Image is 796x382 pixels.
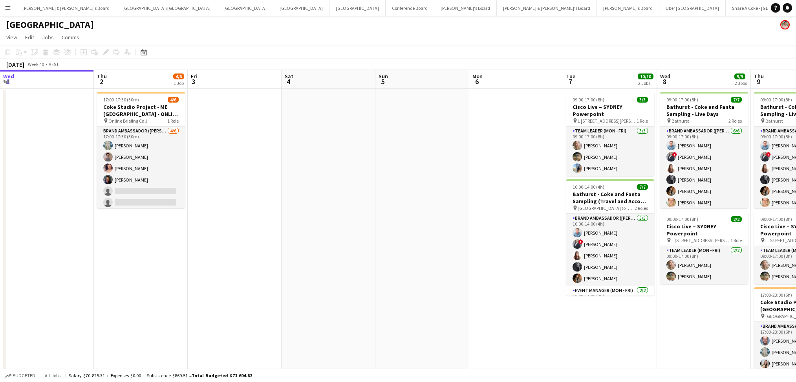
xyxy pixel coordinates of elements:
[174,80,184,86] div: 1 Job
[728,118,742,124] span: 2 Roles
[434,0,497,16] button: [PERSON_NAME]'s Board
[566,73,575,80] span: Tue
[97,92,185,208] app-job-card: 17:00-17:30 (30m)4/6Coke Studio Project - ME [GEOGRAPHIC_DATA] - ONLINE BRIEFING Online Briefing ...
[659,77,670,86] span: 8
[497,0,597,16] button: [PERSON_NAME] & [PERSON_NAME]'s Board
[6,19,94,31] h1: [GEOGRAPHIC_DATA]
[672,152,677,157] span: !
[638,73,653,79] span: 10/10
[566,127,654,176] app-card-role: Team Leader (Mon - Fri)3/309:00-17:00 (8h)[PERSON_NAME][PERSON_NAME][PERSON_NAME]
[4,371,37,380] button: Budgeted
[660,211,748,284] app-job-card: 09:00-17:00 (8h)2/2Cisco Live – SYDNEY Powerpoint L [STREET_ADDRESS][PERSON_NAME] (Veritas Office...
[734,73,745,79] span: 9/9
[659,0,726,16] button: Uber [GEOGRAPHIC_DATA]
[660,223,748,237] h3: Cisco Live – SYDNEY Powerpoint
[191,73,197,80] span: Fri
[731,97,742,103] span: 7/7
[217,0,273,16] button: [GEOGRAPHIC_DATA]
[103,97,139,103] span: 17:00-17:30 (30m)
[638,80,653,86] div: 2 Jobs
[43,373,62,378] span: All jobs
[573,184,604,190] span: 10:00-14:00 (4h)
[753,77,764,86] span: 9
[173,73,184,79] span: 4/6
[26,61,46,67] span: Week 40
[660,92,748,208] app-job-card: 09:00-17:00 (8h)7/7Bathurst - Coke and Fanta Sampling - Live Days Bathurst2 RolesBrand Ambassador...
[472,73,483,80] span: Mon
[731,216,742,222] span: 2/2
[471,77,483,86] span: 6
[635,205,648,211] span: 2 Roles
[566,191,654,205] h3: Bathurst - Coke and Fanta Sampling (Travel and Accom Provided)
[565,77,575,86] span: 7
[660,246,748,284] app-card-role: Team Leader (Mon - Fri)2/209:00-17:00 (8h)[PERSON_NAME][PERSON_NAME]
[13,373,35,378] span: Budgeted
[597,0,659,16] button: [PERSON_NAME]'s Board
[3,32,20,42] a: View
[59,32,82,42] a: Comms
[167,118,179,124] span: 1 Role
[578,118,637,124] span: L [STREET_ADDRESS][PERSON_NAME] (Veritas Offices)
[69,373,252,378] div: Salary $70 825.31 + Expenses $0.00 + Subsistence $869.51 =
[108,118,147,124] span: Online Briefing Call
[672,237,730,243] span: L [STREET_ADDRESS][PERSON_NAME] (Veritas Offices)
[578,239,583,244] span: !
[284,77,293,86] span: 4
[6,61,24,68] div: [DATE]
[39,32,57,42] a: Jobs
[637,184,648,190] span: 7/7
[190,77,197,86] span: 3
[25,34,34,41] span: Edit
[637,97,648,103] span: 3/3
[578,205,635,211] span: [GEOGRAPHIC_DATA] to [GEOGRAPHIC_DATA]
[780,20,790,29] app-user-avatar: Arrence Torres
[730,237,742,243] span: 1 Role
[97,127,185,210] app-card-role: Brand Ambassador ([PERSON_NAME])4/617:00-17:30 (30m)[PERSON_NAME][PERSON_NAME][PERSON_NAME][PERSO...
[666,216,698,222] span: 09:00-17:00 (8h)
[386,0,434,16] button: Conference Board
[22,32,37,42] a: Edit
[672,118,689,124] span: Bathurst
[329,0,386,16] button: [GEOGRAPHIC_DATA]
[735,80,747,86] div: 2 Jobs
[377,77,388,86] span: 5
[566,92,654,176] app-job-card: 09:00-17:00 (8h)3/3Cisco Live – SYDNEY Powerpoint L [STREET_ADDRESS][PERSON_NAME] (Veritas Office...
[379,73,388,80] span: Sun
[660,73,670,80] span: Wed
[760,216,792,222] span: 09:00-17:00 (8h)
[666,97,698,103] span: 09:00-17:00 (8h)
[285,73,293,80] span: Sat
[49,61,59,67] div: AEST
[760,97,792,103] span: 09:00-17:00 (8h)
[760,292,792,298] span: 17:00-23:00 (6h)
[62,34,79,41] span: Comms
[765,118,783,124] span: Bathurst
[573,97,604,103] span: 09:00-17:00 (8h)
[566,214,654,286] app-card-role: Brand Ambassador ([PERSON_NAME])5/510:00-14:00 (4h)[PERSON_NAME]![PERSON_NAME][PERSON_NAME][PERSO...
[192,373,252,378] span: Total Budgeted $71 694.82
[2,77,14,86] span: 1
[97,103,185,118] h3: Coke Studio Project - ME [GEOGRAPHIC_DATA] - ONLINE BRIEFING
[273,0,329,16] button: [GEOGRAPHIC_DATA]
[566,286,654,324] app-card-role: Event Manager (Mon - Fri)2/210:00-14:00 (4h)
[6,34,17,41] span: View
[566,179,654,296] app-job-card: 10:00-14:00 (4h)7/7Bathurst - Coke and Fanta Sampling (Travel and Accom Provided) [GEOGRAPHIC_DAT...
[660,103,748,118] h3: Bathurst - Coke and Fanta Sampling - Live Days
[637,118,648,124] span: 1 Role
[754,73,764,80] span: Thu
[42,34,54,41] span: Jobs
[3,73,14,80] span: Wed
[97,73,107,80] span: Thu
[96,77,107,86] span: 2
[660,127,748,210] app-card-role: Brand Ambassador ([PERSON_NAME])6/609:00-17:00 (8h)[PERSON_NAME]![PERSON_NAME][PERSON_NAME][PERSO...
[566,103,654,118] h3: Cisco Live – SYDNEY Powerpoint
[116,0,217,16] button: [GEOGRAPHIC_DATA]/[GEOGRAPHIC_DATA]
[16,0,116,16] button: [PERSON_NAME] & [PERSON_NAME]'s Board
[168,97,179,103] span: 4/6
[766,152,771,157] span: !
